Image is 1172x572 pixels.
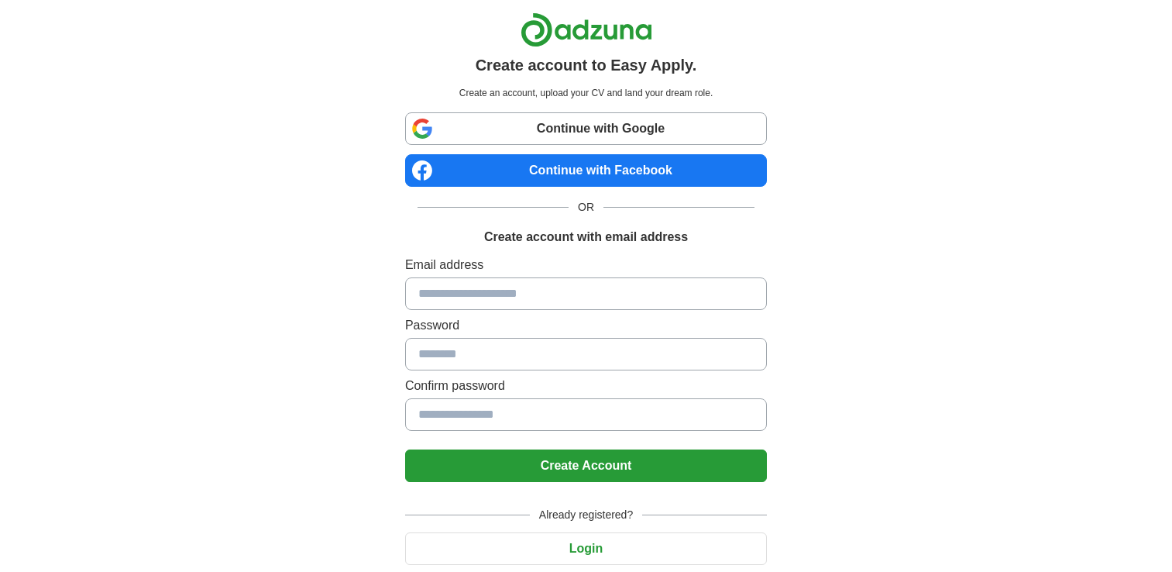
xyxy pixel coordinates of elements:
[405,450,767,482] button: Create Account
[405,154,767,187] a: Continue with Facebook
[405,532,767,565] button: Login
[405,256,767,274] label: Email address
[484,228,688,246] h1: Create account with email address
[405,542,767,555] a: Login
[408,86,764,100] p: Create an account, upload your CV and land your dream role.
[405,112,767,145] a: Continue with Google
[530,507,642,523] span: Already registered?
[405,377,767,395] label: Confirm password
[405,316,767,335] label: Password
[521,12,652,47] img: Adzuna logo
[569,199,603,215] span: OR
[476,53,697,77] h1: Create account to Easy Apply.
